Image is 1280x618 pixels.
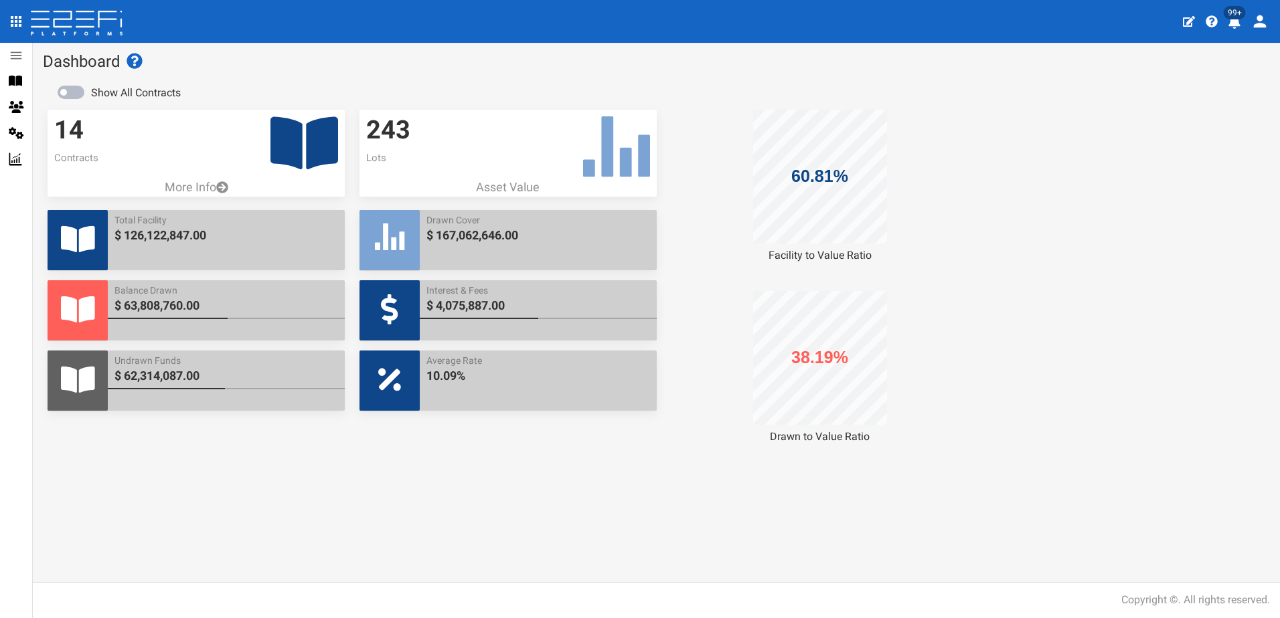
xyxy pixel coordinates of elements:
[366,116,650,144] h3: 243
[366,151,650,165] p: Lots
[426,297,650,314] span: $ 4,075,887.00
[114,213,338,227] span: Total Facility
[43,53,1270,70] h1: Dashboard
[114,227,338,244] span: $ 126,122,847.00
[54,116,338,144] h3: 14
[426,227,650,244] span: $ 167,062,646.00
[671,248,969,264] div: Facility to Value Ratio
[54,151,338,165] p: Contracts
[426,213,650,227] span: Drawn Cover
[114,367,338,385] span: $ 62,314,087.00
[426,354,650,367] span: Average Rate
[671,429,969,445] div: Drawn to Value Ratio
[114,284,338,297] span: Balance Drawn
[426,284,650,297] span: Interest & Fees
[426,367,650,385] span: 10.09%
[359,179,657,196] p: Asset Value
[1121,593,1270,608] div: Copyright ©. All rights reserved.
[91,86,181,101] label: Show All Contracts
[48,179,345,196] a: More Info
[114,297,338,314] span: $ 63,808,760.00
[114,354,338,367] span: Undrawn Funds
